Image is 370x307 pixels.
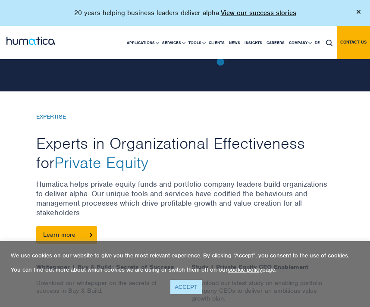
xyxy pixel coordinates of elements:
[36,113,334,121] h6: EXPERTISE
[90,233,92,237] img: arrowicon
[337,26,370,59] a: Contact us
[186,26,207,59] a: Tools
[228,266,262,273] a: cookie policy
[207,26,227,59] a: Clients
[221,9,296,17] a: View our success stories
[125,26,160,59] a: Applications
[264,26,287,59] a: Careers
[242,26,264,59] a: Insights
[326,40,332,46] img: search_icon
[74,9,296,17] p: 20 years helping business leaders deliver alpha.
[160,26,186,59] a: Services
[54,153,148,172] span: Private Equity
[315,40,320,45] span: DE
[36,179,334,226] p: Humatica helps private equity funds and portfolio company leaders build organizations to deliver ...
[11,266,359,273] p: You can find out more about which cookies we are using or switch them off on our page.
[287,26,313,59] a: Company
[313,26,322,59] a: DE
[227,26,242,59] a: News
[36,134,334,173] h2: Experts in Organizational Effectiveness for
[6,37,55,45] img: logo
[170,280,202,294] a: ACCEPT
[11,252,359,259] p: We use cookies on our website to give you the most relevant experience. By clicking “Accept”, you...
[36,226,97,244] a: Learn more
